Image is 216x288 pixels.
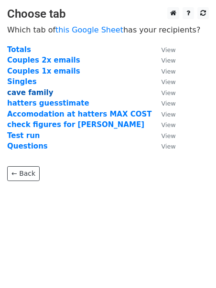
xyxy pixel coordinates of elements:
[152,131,176,140] a: View
[152,88,176,97] a: View
[152,77,176,86] a: View
[162,57,176,64] small: View
[162,46,176,53] small: View
[7,7,209,21] h3: Choose tab
[7,142,48,150] a: Questions
[7,25,209,35] p: Which tab of has your recipients?
[152,110,176,118] a: View
[7,67,80,75] a: Couples 1x emails
[152,56,176,64] a: View
[7,45,31,54] a: Totals
[162,100,176,107] small: View
[7,56,80,64] a: Couples 2x emails
[168,242,216,288] iframe: Chat Widget
[7,166,40,181] a: ← Back
[152,142,176,150] a: View
[7,99,89,107] a: hatters guesstimate
[7,77,37,86] a: Singles
[162,111,176,118] small: View
[162,143,176,150] small: View
[162,89,176,96] small: View
[7,131,40,140] a: Test run
[7,120,144,129] a: check figures for [PERSON_NAME]
[162,68,176,75] small: View
[7,88,54,97] a: cave family
[55,25,123,34] a: this Google Sheet
[152,67,176,75] a: View
[152,120,176,129] a: View
[162,132,176,139] small: View
[152,99,176,107] a: View
[162,78,176,85] small: View
[152,45,176,54] a: View
[7,110,152,118] a: Accomodation at hatters MAX COST
[162,121,176,128] small: View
